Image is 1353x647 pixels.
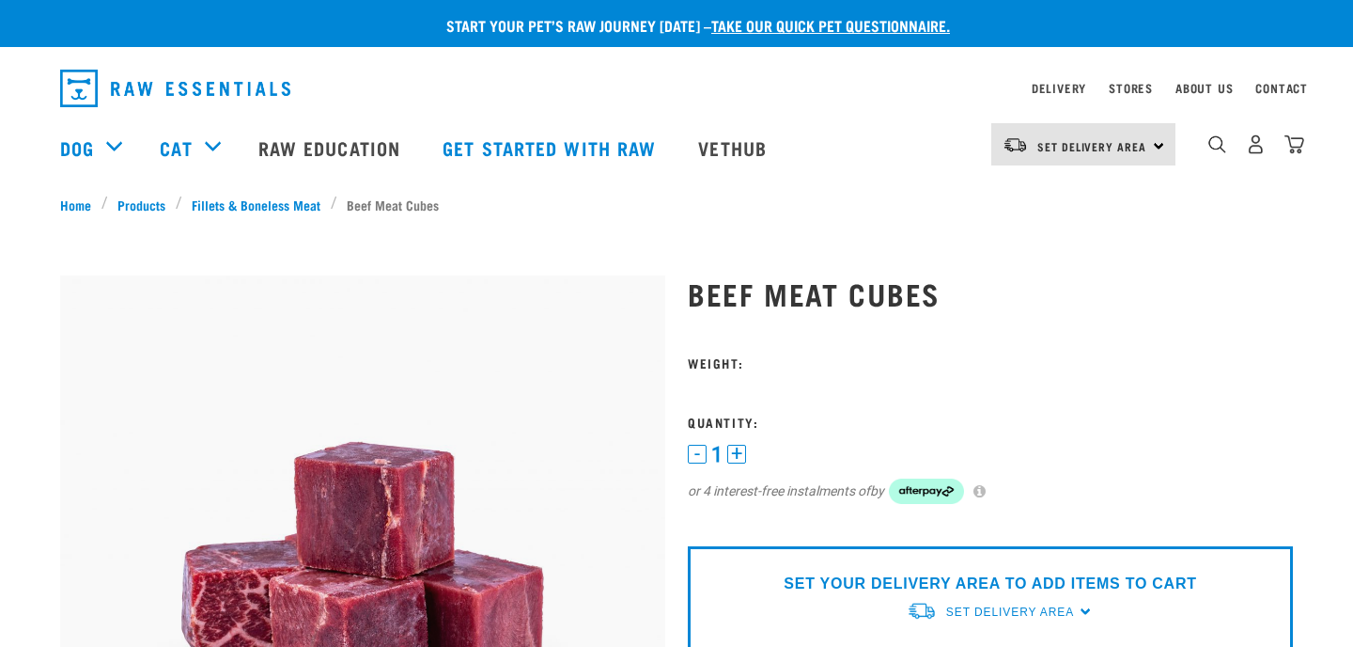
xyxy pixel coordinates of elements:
[1208,135,1226,153] img: home-icon-1@2x.png
[688,415,1293,429] h3: Quantity:
[688,445,707,464] button: -
[711,21,950,29] a: take our quick pet questionnaire.
[60,195,101,214] a: Home
[1255,85,1308,91] a: Contact
[45,62,1308,115] nav: dropdown navigation
[946,606,1074,619] span: Set Delivery Area
[688,479,1293,505] div: or 4 interest-free instalments of by
[1246,134,1266,154] img: user.png
[424,110,679,185] a: Get started with Raw
[60,134,94,162] a: Dog
[688,355,1293,370] h3: Weight:
[907,601,937,621] img: van-moving.png
[1003,136,1028,153] img: van-moving.png
[60,195,1293,214] nav: breadcrumbs
[1037,143,1146,150] span: Set Delivery Area
[784,573,1196,595] p: SET YOUR DELIVERY AREA TO ADD ITEMS TO CART
[711,445,723,465] span: 1
[182,195,331,214] a: Fillets & Boneless Meat
[727,445,746,464] button: +
[1175,85,1233,91] a: About Us
[108,195,176,214] a: Products
[240,110,424,185] a: Raw Education
[1032,85,1086,91] a: Delivery
[889,479,964,505] img: Afterpay
[60,70,290,107] img: Raw Essentials Logo
[1109,85,1153,91] a: Stores
[160,134,192,162] a: Cat
[1284,134,1304,154] img: home-icon@2x.png
[679,110,790,185] a: Vethub
[688,276,1293,310] h1: Beef Meat Cubes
